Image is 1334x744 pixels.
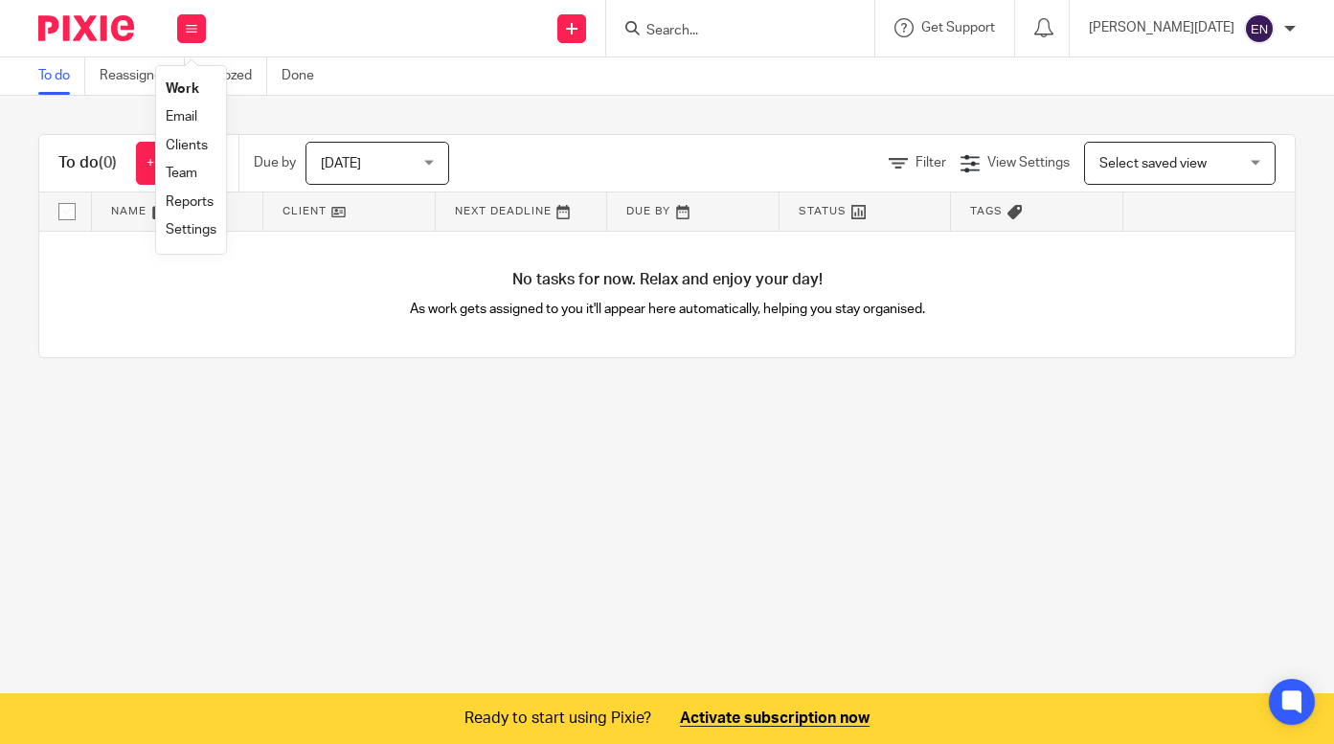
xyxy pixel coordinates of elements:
img: svg%3E [1244,13,1275,44]
a: Work [166,82,199,96]
span: View Settings [987,156,1070,169]
a: Done [282,57,328,95]
a: Email [166,110,197,124]
img: Pixie [38,15,134,41]
a: Reassigned [100,57,185,95]
a: Clients [166,139,208,152]
span: Select saved view [1099,157,1207,170]
span: [DATE] [321,157,361,170]
a: + Add task [136,142,219,185]
p: [PERSON_NAME][DATE] [1089,18,1234,37]
span: (0) [99,155,117,170]
a: Snoozed [199,57,267,95]
span: Tags [970,206,1003,216]
h1: To do [58,153,117,173]
span: Get Support [921,21,995,34]
span: Filter [916,156,946,169]
input: Search [644,23,817,40]
h4: No tasks for now. Relax and enjoy your day! [39,270,1295,290]
a: Reports [166,195,214,209]
a: Settings [166,223,216,237]
p: Due by [254,153,296,172]
a: Team [166,167,197,180]
a: To do [38,57,85,95]
p: As work gets assigned to you it'll appear here automatically, helping you stay organised. [353,300,982,319]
